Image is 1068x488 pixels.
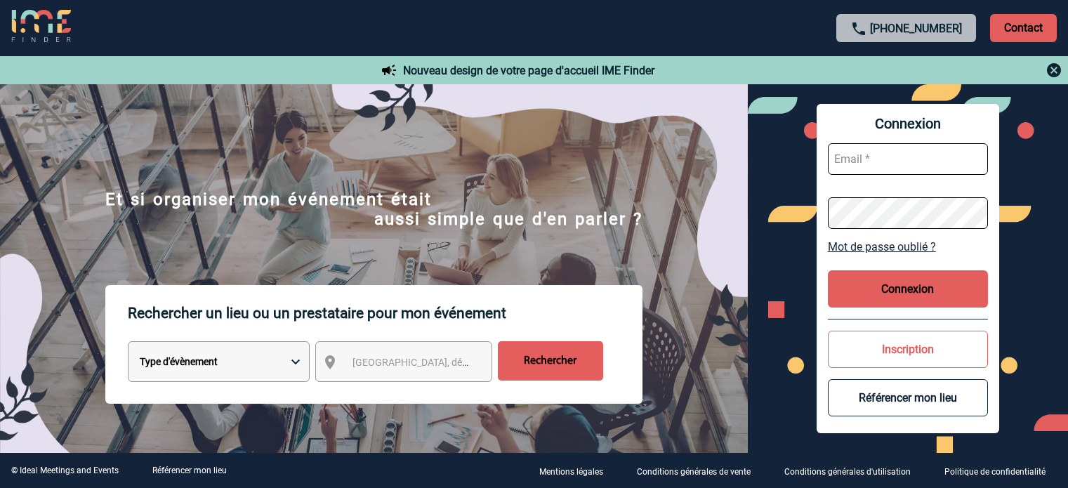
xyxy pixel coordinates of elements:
[933,464,1068,477] a: Politique de confidentialité
[828,115,988,132] span: Connexion
[128,285,642,341] p: Rechercher un lieu ou un prestataire pour mon événement
[784,467,911,477] p: Conditions générales d'utilisation
[773,464,933,477] a: Conditions générales d'utilisation
[152,466,227,475] a: Référencer mon lieu
[850,20,867,37] img: call-24-px.png
[498,341,603,381] input: Rechercher
[11,466,119,475] div: © Ideal Meetings and Events
[528,464,626,477] a: Mentions légales
[352,357,548,368] span: [GEOGRAPHIC_DATA], département, région...
[828,270,988,308] button: Connexion
[990,14,1057,42] p: Contact
[626,464,773,477] a: Conditions générales de vente
[944,467,1046,477] p: Politique de confidentialité
[870,22,962,35] a: [PHONE_NUMBER]
[637,467,751,477] p: Conditions générales de vente
[539,467,603,477] p: Mentions légales
[828,143,988,175] input: Email *
[828,240,988,253] a: Mot de passe oublié ?
[828,331,988,368] button: Inscription
[828,379,988,416] button: Référencer mon lieu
